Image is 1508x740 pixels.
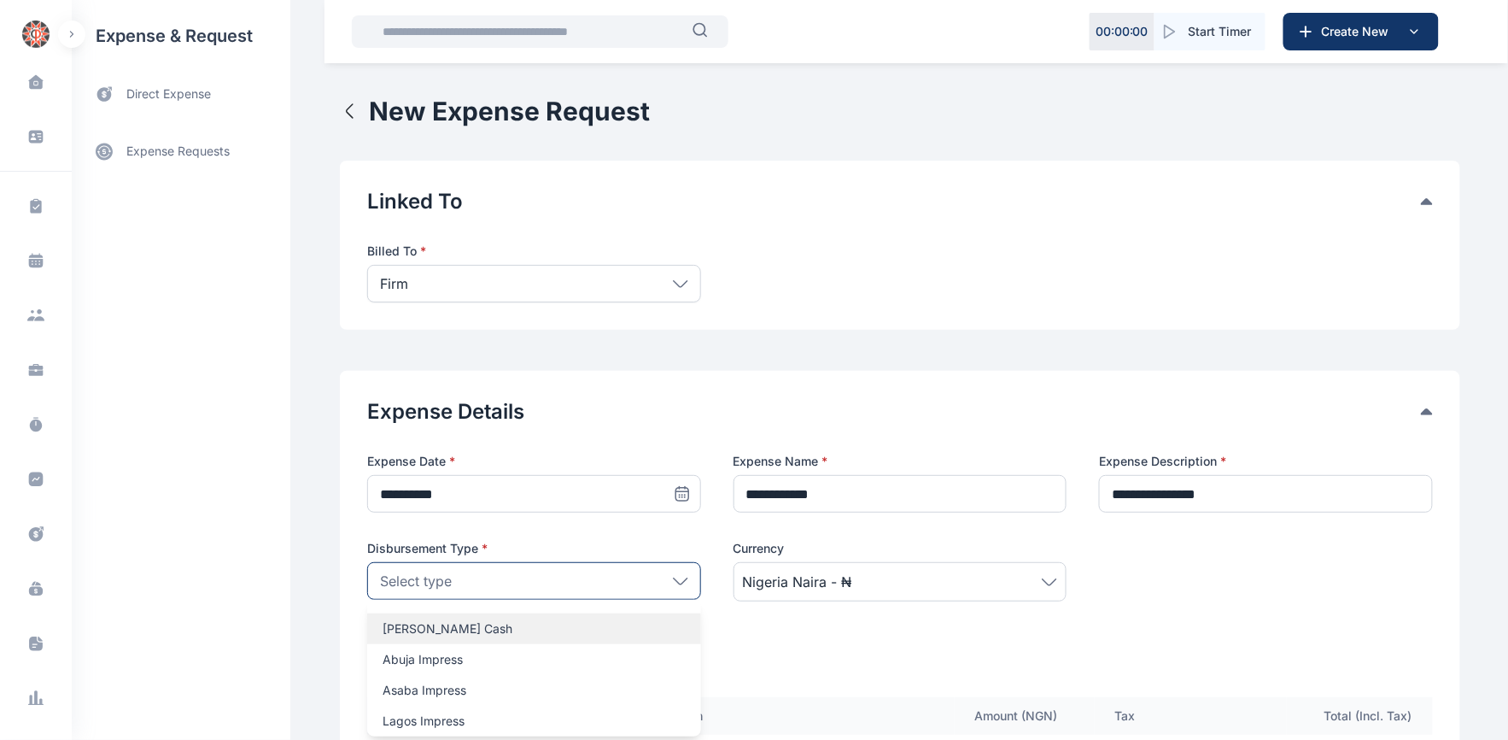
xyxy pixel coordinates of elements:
th: Tax [1095,697,1288,735]
a: expense requests [72,131,290,172]
button: Expense Details [367,398,1421,426]
p: Abuja Impress [383,651,686,668]
span: Currency [734,540,785,557]
label: Expense Date [367,453,701,470]
a: direct expense [72,72,290,117]
div: expense requests [72,117,290,172]
span: direct expense [126,85,211,103]
div: Expense Details [367,398,1433,426]
span: Start Timer [1189,23,1252,40]
p: Firm [380,273,408,294]
th: Amount ( NGN ) [955,697,1095,735]
button: Linked To [367,188,1421,215]
th: Total (Incl. Tax) [1287,697,1433,735]
p: Select type [380,571,452,591]
th: Description [617,697,955,735]
h2: Expense List [367,643,1433,670]
label: Disbursement Type [367,540,701,557]
button: Start Timer [1154,13,1265,50]
label: Expense Name [734,453,1067,470]
div: Linked To [367,188,1433,215]
p: 00 : 00 : 00 [1096,23,1149,40]
h1: New Expense Request [369,96,650,126]
label: Expense Description [1099,453,1433,470]
label: Billed To [367,243,701,260]
p: [PERSON_NAME] Cash [383,620,686,637]
p: Asaba Impress [383,682,686,699]
p: Lagos Impress [383,713,686,730]
span: Nigeria Naira - ₦ [743,572,852,592]
span: Create New [1315,23,1404,40]
button: Create New [1283,13,1439,50]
